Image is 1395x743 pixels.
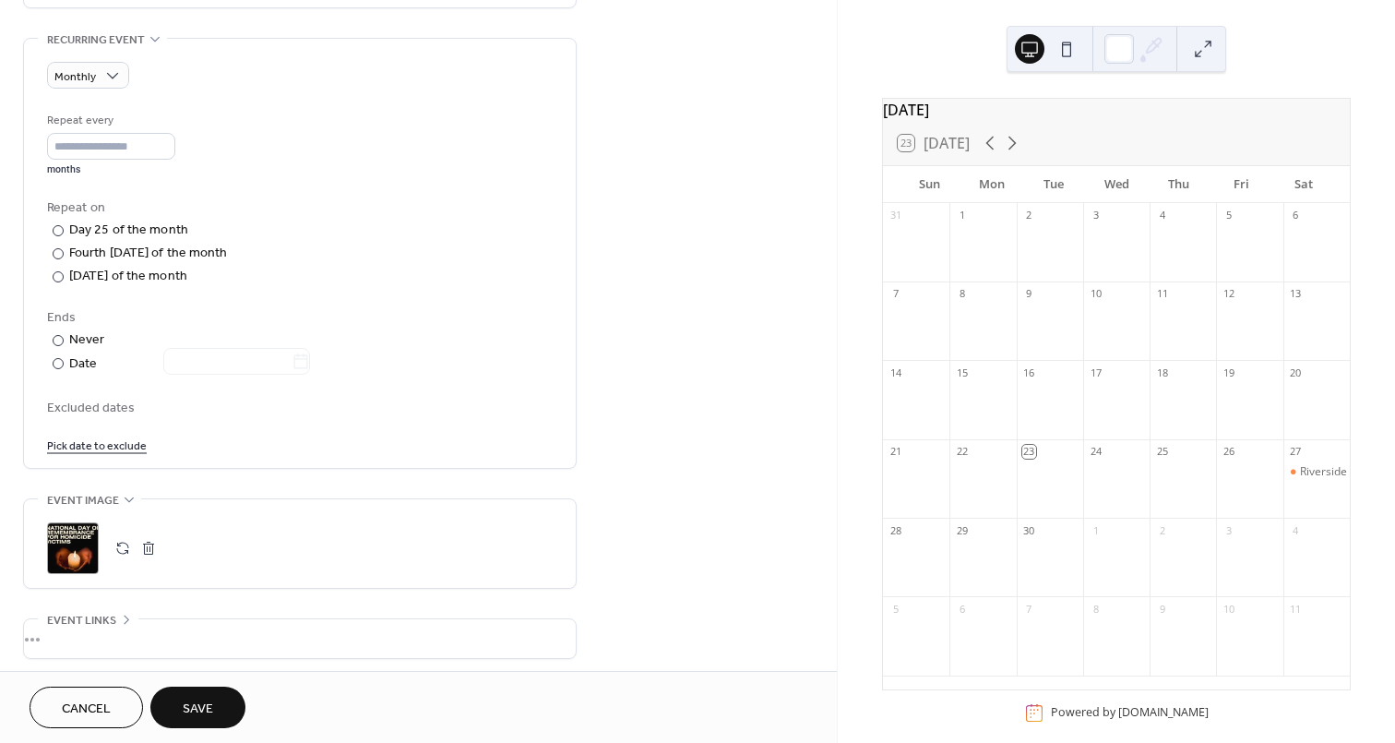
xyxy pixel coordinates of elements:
div: 6 [1289,209,1303,222]
div: Repeat every [47,111,172,130]
div: 23 [1022,445,1036,459]
span: Excluded dates [47,399,553,418]
div: Repeat on [47,198,549,218]
div: 11 [1155,287,1169,301]
div: 1 [955,209,969,222]
div: 24 [1089,445,1103,459]
div: 5 [1222,209,1235,222]
div: [DATE] [883,99,1350,121]
div: Mon [960,166,1023,203]
div: Tue [1023,166,1086,203]
div: 1 [1089,523,1103,537]
span: Recurring event [47,30,145,50]
div: 18 [1155,366,1169,379]
div: 3 [1089,209,1103,222]
div: 14 [888,366,902,379]
div: 2 [1155,523,1169,537]
div: 11 [1289,602,1303,616]
div: 2 [1022,209,1036,222]
div: Wed [1085,166,1148,203]
a: [DOMAIN_NAME] [1118,705,1209,721]
div: 20 [1289,366,1303,379]
div: 5 [888,602,902,616]
div: months [47,163,175,176]
div: Thu [1148,166,1210,203]
div: 22 [955,445,969,459]
div: ; [47,522,99,574]
div: Ends [47,308,549,328]
button: Cancel [30,687,143,728]
div: 12 [1222,287,1235,301]
span: Event links [47,611,116,630]
div: 9 [1155,602,1169,616]
div: 31 [888,209,902,222]
div: 10 [1222,602,1235,616]
div: 28 [888,523,902,537]
div: 8 [1089,602,1103,616]
span: Event image [47,491,119,510]
div: 13 [1289,287,1303,301]
div: Fri [1210,166,1273,203]
div: 9 [1022,287,1036,301]
div: 7 [888,287,902,301]
div: 27 [1289,445,1303,459]
div: 4 [1289,523,1303,537]
div: 4 [1155,209,1169,222]
div: [DATE] of the month [69,267,187,286]
div: 29 [955,523,969,537]
div: 21 [888,445,902,459]
div: 8 [955,287,969,301]
div: 30 [1022,523,1036,537]
div: 17 [1089,366,1103,379]
div: 16 [1022,366,1036,379]
button: Save [150,687,245,728]
span: Save [183,700,213,719]
span: Cancel [62,700,111,719]
div: 19 [1222,366,1235,379]
div: Fourth [DATE] of the month [69,244,228,263]
div: Never [69,330,105,350]
div: Sat [1272,166,1335,203]
div: 15 [955,366,969,379]
div: 6 [955,602,969,616]
div: 7 [1022,602,1036,616]
div: ••• [24,619,576,658]
div: 3 [1222,523,1235,537]
div: Date [69,354,310,375]
div: 26 [1222,445,1235,459]
div: 10 [1089,287,1103,301]
div: Day 25 of the month [69,221,188,240]
div: 25 [1155,445,1169,459]
span: Pick date to exclude [47,437,147,456]
div: Powered by [1051,705,1209,721]
div: Riverside HIH - Fall Back From Violence [1283,464,1350,480]
div: Sun [898,166,960,203]
span: Monthly [54,66,96,88]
